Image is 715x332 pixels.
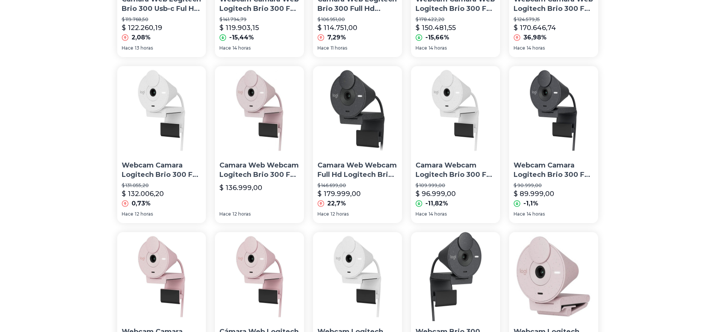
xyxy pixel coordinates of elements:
p: Webcam Camara Logitech Brio 300 Full Hd Con Microfono Integr [122,161,202,180]
span: 12 horas [233,211,251,217]
a: Camara Webcam Logitech Brio 300 Full Hd 1080pCamara Webcam Logitech Brio 300 Full Hd 1080p$ 109.9... [411,66,500,223]
span: Hace [416,45,427,51]
p: $ 150.481,55 [416,23,456,33]
p: $ 106.951,00 [317,17,398,23]
span: 14 horas [429,45,447,51]
p: $ 119.768,50 [122,17,202,23]
p: -15,66% [425,33,449,42]
span: Hace [219,45,231,51]
span: Hace [317,45,329,51]
p: $ 170.646,74 [514,23,556,33]
p: 36,98% [523,33,547,42]
p: $ 124.579,15 [514,17,594,23]
span: 13 horas [135,45,153,51]
p: $ 96.999,00 [416,189,456,199]
img: Webcam Camara Logitech Brio 300 Full Hd Con Microfono Integr [117,66,206,155]
p: Webcam Camara Logitech Brio 300 Full Hd Hace1click1 [514,161,594,180]
img: Cámara Web Logitech Brio 300 Rosa 1 [215,232,304,321]
p: $ 89.999,00 [514,189,554,199]
p: $ 141.794,79 [219,17,299,23]
span: 14 horas [527,211,545,217]
img: Camara Web Webcam Full Hd Logitech Brio 300 C/ Microfono Csi [313,66,402,155]
span: 11 horas [331,45,347,51]
p: -1,1% [523,199,538,208]
p: 0,73% [132,199,151,208]
p: $ 136.999,00 [219,183,262,193]
img: Webcam Camara Logitech Brio 300 Full Hd Hace1click1 [509,66,598,155]
span: Hace [514,45,525,51]
p: 22,7% [327,199,346,208]
p: Camara Web Webcam Logitech Brio 300 Full Hd Usb-c Microfono [219,161,299,180]
p: $ 119.903,15 [219,23,259,33]
p: $ 90.999,00 [514,183,594,189]
img: Webcam Camara Logitech Brio 300 Full Hd Con Microfono Integr [117,232,206,321]
span: Hace [514,211,525,217]
span: Hace [122,211,133,217]
p: $ 179.999,00 [317,189,361,199]
a: Webcam Camara Logitech Brio 300 Full Hd Hace1click1Webcam Camara Logitech Brio 300 Full Hd Hace1c... [509,66,598,223]
p: $ 146.699,00 [317,183,398,189]
a: Camara Web Webcam Logitech Brio 300 Full Hd Usb-c MicrofonoCamara Web Webcam Logitech Brio 300 Fu... [215,66,304,223]
span: 14 horas [527,45,545,51]
span: 12 horas [331,211,349,217]
img: Camara Web Webcam Logitech Brio 300 Full Hd Usb-c Microfono [215,66,304,155]
p: -15,44% [229,33,254,42]
p: $ 178.422,20 [416,17,496,23]
span: Hace [416,211,427,217]
a: Camara Web Webcam Full Hd Logitech Brio 300 C/ Microfono CsiCamara Web Webcam Full Hd Logitech Br... [313,66,402,223]
p: Camara Webcam Logitech Brio 300 Full Hd 1080p [416,161,496,180]
img: Webcam Logitech Brio 300 Full Hd White Color Blanco [313,232,402,321]
span: 14 horas [429,211,447,217]
img: Webcam Brio 300 Logitech Full Hd Con Microfono Integrado Color Negro [411,232,500,321]
img: Camara Webcam Logitech Brio 300 Full Hd 1080p [411,66,500,155]
span: Hace [317,211,329,217]
span: Hace [122,45,133,51]
p: 2,08% [132,33,151,42]
p: $ 132.006,20 [122,189,164,199]
p: $ 131.055,20 [122,183,202,189]
p: 7,29% [327,33,346,42]
img: Webcam Logitech Brio 300 Full Hd Rosa [509,232,598,321]
p: $ 114.751,00 [317,23,357,33]
p: $ 122.260,19 [122,23,162,33]
p: $ 109.999,00 [416,183,496,189]
p: Camara Web Webcam Full Hd Logitech Brio 300 C/ Microfono Csi [317,161,398,180]
span: 12 horas [135,211,153,217]
span: 14 horas [233,45,251,51]
span: Hace [219,211,231,217]
a: Webcam Camara Logitech Brio 300 Full Hd Con Microfono IntegrWebcam Camara Logitech Brio 300 Full ... [117,66,206,223]
p: -11,82% [425,199,448,208]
